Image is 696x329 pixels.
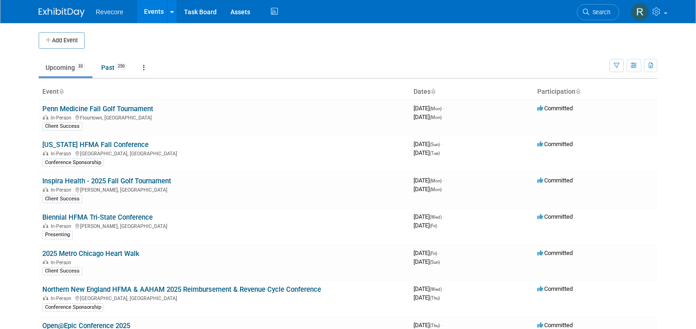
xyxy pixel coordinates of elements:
[51,187,74,193] span: In-Person
[441,322,443,329] span: -
[115,63,127,70] span: 250
[414,258,440,265] span: [DATE]
[537,322,573,329] span: Committed
[42,250,139,258] a: 2025 Metro Chicago Heart Walk
[42,177,171,185] a: Inspira Health - 2025 Fall Golf Tournament
[43,187,48,192] img: In-Person Event
[42,213,153,221] a: Biennial HFMA Tri-State Conference
[43,223,48,228] img: In-Person Event
[414,149,440,156] span: [DATE]
[537,213,573,220] span: Committed
[414,294,440,301] span: [DATE]
[438,250,440,256] span: -
[414,285,444,292] span: [DATE]
[51,260,74,266] span: In-Person
[443,105,444,112] span: -
[431,88,435,95] a: Sort by Start Date
[430,115,442,120] span: (Mon)
[430,151,440,156] span: (Tue)
[94,59,134,76] a: Past250
[430,295,440,301] span: (Thu)
[414,177,444,184] span: [DATE]
[39,32,85,49] button: Add Event
[42,186,406,193] div: [PERSON_NAME], [GEOGRAPHIC_DATA]
[51,223,74,229] span: In-Person
[414,113,442,120] span: [DATE]
[414,222,437,229] span: [DATE]
[430,251,437,256] span: (Fri)
[410,84,534,100] th: Dates
[443,285,444,292] span: -
[589,9,610,16] span: Search
[443,213,444,220] span: -
[43,260,48,264] img: In-Person Event
[575,88,580,95] a: Sort by Participation Type
[414,322,443,329] span: [DATE]
[430,215,442,220] span: (Wed)
[42,267,82,275] div: Client Success
[430,223,437,228] span: (Fri)
[51,115,74,121] span: In-Person
[537,285,573,292] span: Committed
[414,141,443,147] span: [DATE]
[43,115,48,119] img: In-Person Event
[43,295,48,300] img: In-Person Event
[75,63,86,70] span: 33
[42,149,406,157] div: [GEOGRAPHIC_DATA], [GEOGRAPHIC_DATA]
[537,250,573,256] span: Committed
[430,178,442,183] span: (Mon)
[430,323,440,328] span: (Thu)
[51,151,74,157] span: In-Person
[537,105,573,112] span: Committed
[39,8,85,17] img: ExhibitDay
[42,195,82,203] div: Client Success
[39,84,410,100] th: Event
[430,260,440,265] span: (Sun)
[414,105,444,112] span: [DATE]
[39,59,92,76] a: Upcoming33
[430,106,442,111] span: (Mon)
[42,122,82,130] div: Client Success
[414,186,442,193] span: [DATE]
[414,213,444,220] span: [DATE]
[631,3,649,21] img: Rachael Sires
[42,159,104,167] div: Conference Sponsorship
[42,294,406,301] div: [GEOGRAPHIC_DATA], [GEOGRAPHIC_DATA]
[430,287,442,292] span: (Wed)
[96,8,123,16] span: Revecore
[42,105,153,113] a: Penn Medicine Fall Golf Tournament
[441,141,443,147] span: -
[42,222,406,229] div: [PERSON_NAME], [GEOGRAPHIC_DATA]
[534,84,657,100] th: Participation
[42,113,406,121] div: Flourtown, [GEOGRAPHIC_DATA]
[51,295,74,301] span: In-Person
[537,177,573,184] span: Committed
[577,4,619,20] a: Search
[42,285,321,294] a: Northern New England HFMA & AAHAM 2025 Reimbursement & Revenue Cycle Conference
[537,141,573,147] span: Committed
[42,231,73,239] div: Presenting
[42,141,149,149] a: [US_STATE] HFMA Fall Conference
[414,250,440,256] span: [DATE]
[42,303,104,312] div: Conference Sponsorship
[59,88,63,95] a: Sort by Event Name
[430,187,442,192] span: (Mon)
[43,151,48,155] img: In-Person Event
[443,177,444,184] span: -
[430,142,440,147] span: (Sun)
